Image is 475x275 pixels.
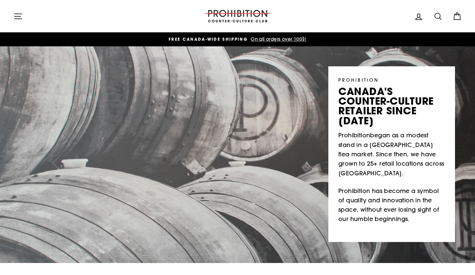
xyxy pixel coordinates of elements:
p: PROHIBITION [338,76,445,83]
a: Prohibition [338,131,370,140]
img: PROHIBITION COUNTER-CULTURE CLUB [204,10,271,22]
a: FREE CANADA-WIDE SHIPPING On all orders over 100$! [15,36,460,43]
p: canada's counter-culture retailer since [DATE] [338,87,445,126]
p: Prohibition has become a symbol of quality and innovation in the space, without ever losing sight... [338,186,445,224]
span: FREE CANADA-WIDE SHIPPING [169,36,248,42]
p: began as a modest stand in a [GEOGRAPHIC_DATA] flea market. Since then, we have grown to 25+ reta... [338,131,445,178]
span: On all orders over 100$! [249,36,306,42]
